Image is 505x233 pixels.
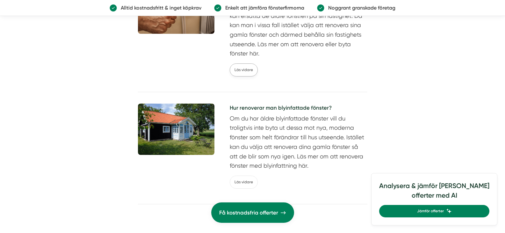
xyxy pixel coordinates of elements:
[211,202,294,223] a: Få kostnadsfria offerter
[417,208,444,214] span: Jämför offerter
[230,2,367,58] p: Ibland kan det vara svårt att finna nya fönster som kan ersätta de äldre fönstren på sin fastighe...
[230,104,367,114] a: Hur renoverar man blyinfattade fönster?
[379,181,489,205] h4: Analysera & jämför [PERSON_NAME] offerter med AI
[219,208,278,217] span: Få kostnadsfria offerter
[379,205,489,217] a: Jämför offerter
[230,114,367,171] p: Om du har äldre blyinfattade fönster vill du troligtvis inte byta ut dessa mot nya, moderna fönst...
[230,63,258,76] a: Läs vidare
[138,104,214,155] img: Hur renoverar man blyinfattade fönster?
[221,4,304,12] p: Enkelt att jämföra fönsterfirmorna
[117,4,201,12] p: Alltid kostnadsfritt & inget köpkrav
[230,176,258,189] a: Läs vidare
[324,4,395,12] p: Noggrant granskade företag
